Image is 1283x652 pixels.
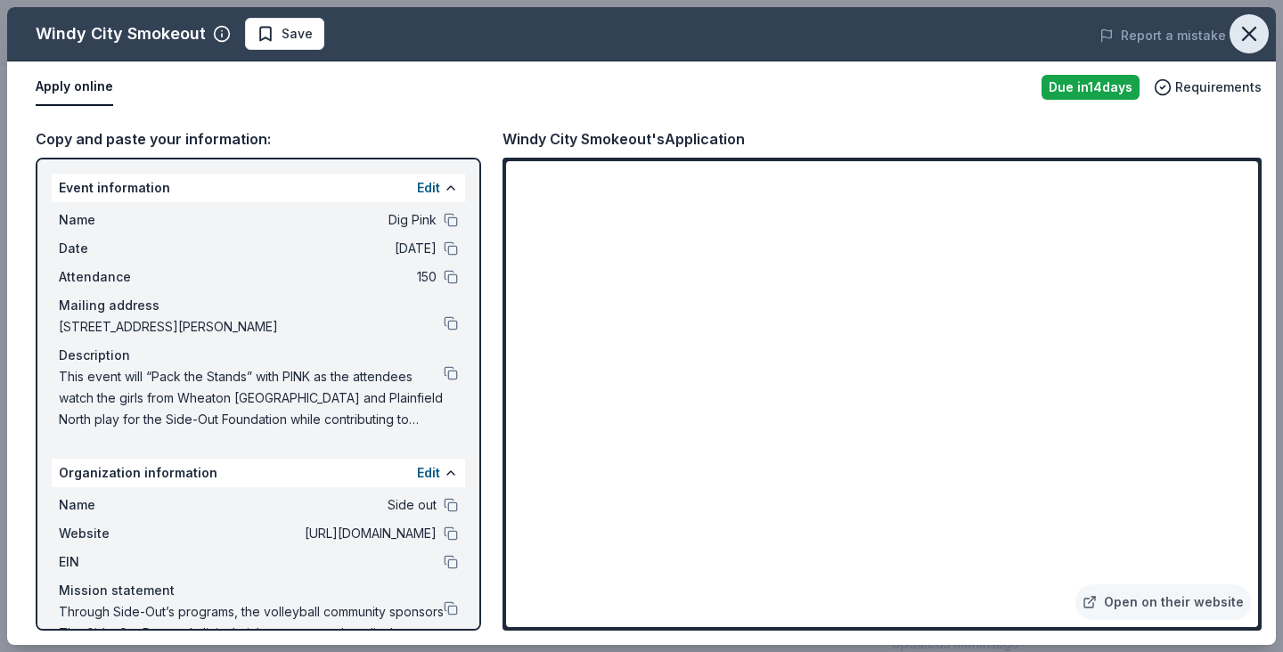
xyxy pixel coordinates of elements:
[503,127,745,151] div: Windy City Smokeout's Application
[59,316,444,338] span: [STREET_ADDRESS][PERSON_NAME]
[52,459,465,487] div: Organization information
[417,177,440,199] button: Edit
[36,127,481,151] div: Copy and paste your information:
[417,462,440,484] button: Edit
[59,580,458,601] div: Mission statement
[59,295,458,316] div: Mailing address
[178,209,437,231] span: Dig Pink
[178,494,437,516] span: Side out
[178,523,437,544] span: [URL][DOMAIN_NAME]
[1175,77,1262,98] span: Requirements
[59,523,178,544] span: Website
[59,345,458,366] div: Description
[282,23,313,45] span: Save
[36,20,206,48] div: Windy City Smokeout
[59,238,178,259] span: Date
[178,238,437,259] span: [DATE]
[59,366,444,430] span: This event will “Pack the Stands” with PINK as the attendees watch the girls from Wheaton [GEOGRA...
[1154,77,1262,98] button: Requirements
[36,69,113,106] button: Apply online
[1042,75,1140,100] div: Due in 14 days
[59,209,178,231] span: Name
[52,174,465,202] div: Event information
[1099,25,1226,46] button: Report a mistake
[178,266,437,288] span: 150
[59,551,178,573] span: EIN
[1075,584,1251,620] a: Open on their website
[59,494,178,516] span: Name
[59,266,178,288] span: Attendance
[245,18,324,50] button: Save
